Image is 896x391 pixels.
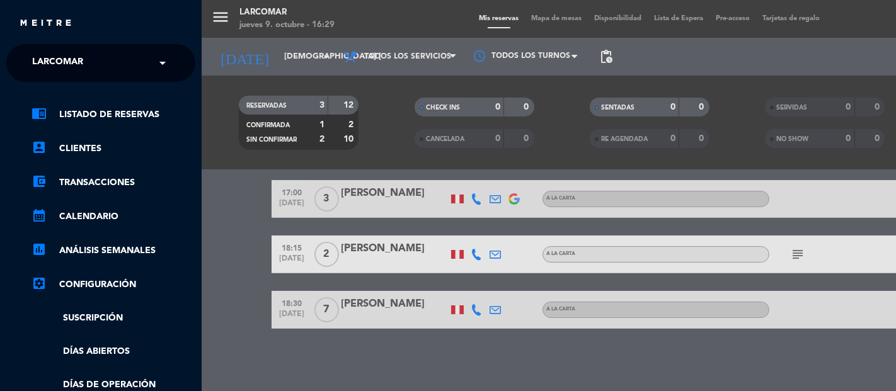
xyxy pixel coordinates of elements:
span: Larcomar [32,50,83,76]
img: MEITRE [19,19,72,28]
a: chrome_reader_modeListado de Reservas [32,107,195,122]
i: account_balance_wallet [32,174,47,189]
a: calendar_monthCalendario [32,209,195,224]
i: settings_applications [32,276,47,291]
i: account_box [32,140,47,155]
a: assessmentANÁLISIS SEMANALES [32,243,195,258]
a: Suscripción [32,311,195,326]
a: account_boxClientes [32,141,195,156]
i: chrome_reader_mode [32,106,47,121]
i: calendar_month [32,208,47,223]
a: account_balance_walletTransacciones [32,175,195,190]
a: Configuración [32,277,195,292]
i: assessment [32,242,47,257]
a: Días abiertos [32,344,195,359]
